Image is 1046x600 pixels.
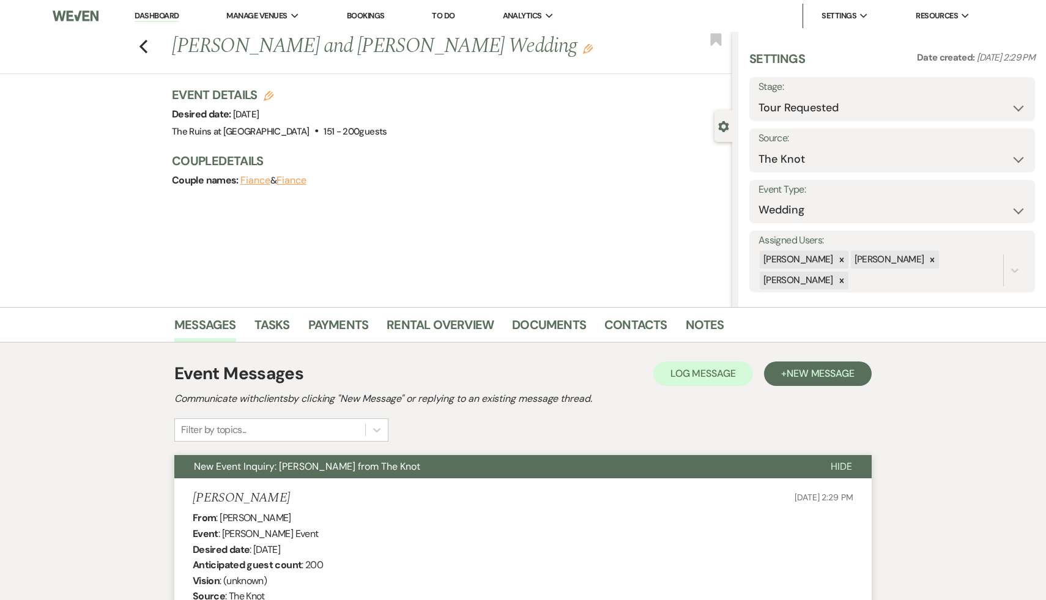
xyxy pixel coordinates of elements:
[172,32,615,61] h1: [PERSON_NAME] and [PERSON_NAME] Wedding
[759,232,1026,250] label: Assigned Users:
[233,108,259,120] span: [DATE]
[760,251,835,269] div: [PERSON_NAME]
[194,460,420,473] span: New Event Inquiry: [PERSON_NAME] from The Knot
[787,367,855,380] span: New Message
[172,108,233,120] span: Desired date:
[759,181,1026,199] label: Event Type:
[193,491,290,506] h5: [PERSON_NAME]
[795,492,853,503] span: [DATE] 2:29 PM
[347,10,385,21] a: Bookings
[193,527,218,540] b: Event
[604,315,667,342] a: Contacts
[174,391,872,406] h2: Communicate with clients by clicking "New Message" or replying to an existing message thread.
[749,50,805,77] h3: Settings
[193,558,302,571] b: Anticipated guest count
[276,176,306,185] button: Fiance
[193,543,250,556] b: Desired date
[917,51,977,64] span: Date created:
[760,272,835,289] div: [PERSON_NAME]
[851,251,926,269] div: [PERSON_NAME]
[240,174,306,187] span: &
[174,361,303,387] h1: Event Messages
[503,10,542,22] span: Analytics
[759,78,1026,96] label: Stage:
[432,10,454,21] a: To Do
[831,460,852,473] span: Hide
[172,152,720,169] h3: Couple Details
[916,10,958,22] span: Resources
[254,315,290,342] a: Tasks
[226,10,287,22] span: Manage Venues
[193,511,216,524] b: From
[686,315,724,342] a: Notes
[759,130,1026,147] label: Source:
[174,455,811,478] button: New Event Inquiry: [PERSON_NAME] from The Knot
[181,423,247,437] div: Filter by topics...
[172,86,387,103] h3: Event Details
[512,315,586,342] a: Documents
[135,10,179,22] a: Dashboard
[764,361,872,386] button: +New Message
[977,51,1035,64] span: [DATE] 2:29 PM
[240,176,270,185] button: Fiance
[653,361,753,386] button: Log Message
[583,43,593,54] button: Edit
[172,125,310,138] span: The Ruins at [GEOGRAPHIC_DATA]
[172,174,240,187] span: Couple names:
[324,125,387,138] span: 151 - 200 guests
[53,3,99,29] img: Weven Logo
[174,315,236,342] a: Messages
[670,367,736,380] span: Log Message
[387,315,494,342] a: Rental Overview
[822,10,856,22] span: Settings
[193,574,220,587] b: Vision
[811,455,872,478] button: Hide
[718,120,729,131] button: Close lead details
[308,315,369,342] a: Payments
